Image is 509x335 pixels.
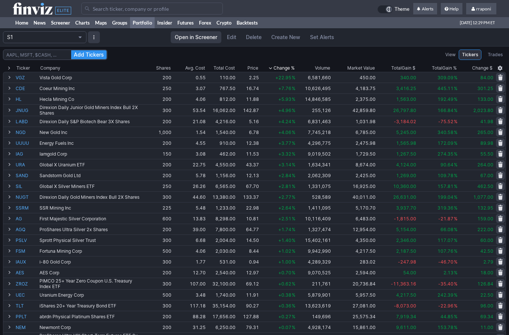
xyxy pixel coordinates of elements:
[332,83,376,93] td: 4,183.75
[145,213,172,224] td: 600
[377,5,410,13] a: Theme
[175,33,217,41] span: Open in Screener
[292,96,295,102] span: %
[396,130,416,135] span: 5,245.00
[296,213,332,224] td: 10,116,409
[31,17,48,28] a: News
[16,235,38,245] a: PSLV
[437,173,453,178] span: 109.78
[16,267,38,278] a: AES
[236,191,260,202] td: 133.37
[81,3,223,15] input: Search
[16,322,38,332] a: NEM
[16,311,38,322] a: PPLT
[172,245,206,256] td: 4.06
[438,119,453,124] span: -75.52
[332,202,376,213] td: 5,170.70
[437,75,453,80] span: 309.09
[393,194,416,200] span: 26,631.00
[480,75,493,80] span: 84.00
[247,64,258,72] div: Price
[477,227,493,232] span: 222.00
[454,205,458,211] span: %
[16,170,38,181] a: SAND
[3,64,15,72] div: Expand All
[16,224,38,234] a: AGQ
[454,184,458,189] span: %
[477,205,493,211] span: 132.95
[206,202,236,213] td: 1,233.00
[480,151,493,157] span: 55.50
[145,148,172,159] td: 150
[172,191,206,202] td: 44.60
[145,159,172,170] td: 200
[145,83,172,93] td: 250
[437,151,453,157] span: 274.35
[172,116,206,127] td: 21.08
[278,184,291,189] span: +2.81
[196,17,214,28] a: Forex
[234,17,260,28] a: Backtests
[332,170,376,181] td: 2,425.00
[227,33,236,41] span: Edit
[395,5,410,13] span: Theme
[16,213,38,224] a: AG
[441,3,462,15] a: Help
[459,50,481,60] a: Tickers
[454,140,458,146] span: %
[292,227,295,232] span: %
[39,194,145,200] div: Direxion Daily Gold Miners Index Bull 2X Shares
[480,248,493,254] span: 42.50
[393,184,416,189] span: 10,360.00
[396,227,416,232] span: 5,154.00
[172,181,206,191] td: 26.26
[16,149,38,159] a: IAG
[145,191,172,202] td: 300
[206,104,236,116] td: 16,062.00
[454,162,458,167] span: %
[275,75,291,80] span: +22.95
[454,227,458,232] span: %
[437,205,453,211] span: 319.36
[206,181,236,191] td: 6,565.00
[274,64,295,72] span: Change %
[172,148,206,159] td: 3.08
[16,300,38,311] a: TLT
[278,216,291,221] span: +2.51
[185,64,205,72] div: Avg. Cost
[466,3,496,15] a: rraponi
[155,17,175,28] a: Insider
[400,75,416,80] span: 340.00
[292,216,295,221] span: %
[292,237,295,243] span: %
[172,202,206,213] td: 5.48
[396,162,416,167] span: 4,124.00
[296,224,332,234] td: 1,327,474
[145,245,172,256] td: 500
[296,116,332,127] td: 6,831,463
[332,224,376,234] td: 12,954.00
[278,140,291,146] span: +3.77
[3,50,107,60] input: AAPL, MSFT, $CASH, …
[16,181,38,191] a: SIL
[278,205,291,211] span: +2.64
[271,33,300,41] span: Create New
[396,96,416,102] span: 1,563.00
[296,127,332,137] td: 7,745,218
[445,51,456,58] label: View
[145,72,172,83] td: 200
[432,64,457,72] div: Gain %
[73,17,92,28] a: Charts
[454,96,458,102] span: %
[462,51,478,58] span: Tickers
[292,151,295,157] span: %
[454,108,458,113] span: %
[236,234,260,245] td: 14.50
[332,181,376,191] td: 16,925.00
[396,151,416,157] span: 1,267.50
[236,116,260,127] td: 5.16
[92,17,110,28] a: Maps
[278,86,291,91] span: +7.76
[473,108,493,113] span: 2,023.80
[480,119,493,124] span: 41.98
